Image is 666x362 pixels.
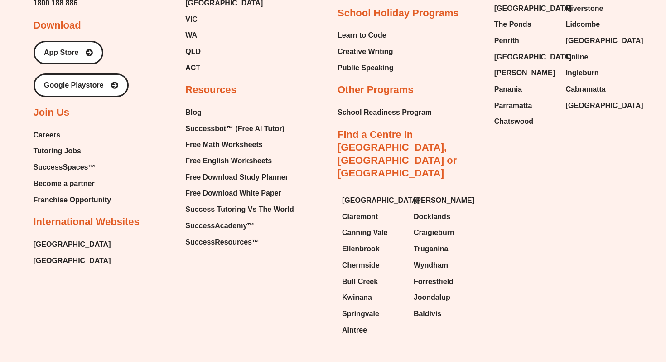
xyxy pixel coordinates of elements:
[342,323,367,337] span: Aintree
[338,29,386,42] span: Learn to Code
[185,61,263,75] a: ACT
[566,83,606,96] span: Cabramatta
[34,254,111,268] span: [GEOGRAPHIC_DATA]
[414,226,454,240] span: Craigieburn
[342,259,405,272] a: Chermside
[338,45,394,59] a: Creative Writing
[34,19,81,32] h2: Download
[34,144,111,158] a: Tutoring Jobs
[44,49,78,56] span: App Store
[566,50,628,64] a: Online
[185,186,281,200] span: Free Download White Paper
[185,122,285,136] span: Successbot™ (Free AI Tutor)
[566,2,628,15] a: Riverstone
[185,219,254,233] span: SuccessAcademy™
[342,307,405,321] a: Springvale
[494,115,557,128] a: Chatswood
[185,29,197,42] span: WA
[185,138,262,152] span: Free Math Worksheets
[494,99,557,113] a: Parramatta
[338,61,394,75] a: Public Speaking
[566,99,643,113] span: [GEOGRAPHIC_DATA]
[414,259,448,272] span: Wyndham
[414,242,476,256] a: Truganina
[342,210,378,224] span: Claremont
[338,129,457,179] a: Find a Centre in [GEOGRAPHIC_DATA], [GEOGRAPHIC_DATA] or [GEOGRAPHIC_DATA]
[185,186,294,200] a: Free Download White Paper
[185,138,294,152] a: Free Math Worksheets
[34,106,69,119] h2: Join Us
[185,13,198,26] span: VIC
[414,307,441,321] span: Baldivis
[185,171,294,184] a: Free Download Study Planner
[34,161,111,174] a: SuccessSpaces™
[494,2,557,15] a: [GEOGRAPHIC_DATA]
[414,210,450,224] span: Docklands
[566,34,643,48] span: [GEOGRAPHIC_DATA]
[494,99,532,113] span: Parramatta
[185,154,294,168] a: Free English Worksheets
[34,177,95,191] span: Become a partner
[414,291,450,304] span: Joondalup
[414,194,474,207] span: [PERSON_NAME]
[566,50,589,64] span: Online
[342,291,405,304] a: Kwinana
[34,193,111,207] span: Franchise Opportunity
[338,106,432,119] a: School Readiness Program
[185,45,201,59] span: QLD
[342,291,372,304] span: Kwinana
[185,45,263,59] a: QLD
[185,83,236,97] h2: Resources
[34,128,61,142] span: Careers
[342,226,405,240] a: Canning Vale
[185,106,202,119] span: Blog
[414,275,454,289] span: Forrestfield
[34,177,111,191] a: Become a partner
[342,194,420,207] span: [GEOGRAPHIC_DATA]
[338,7,459,20] h2: School Holiday Programs
[185,122,294,136] a: Successbot™ (Free AI Tutor)
[494,50,557,64] a: [GEOGRAPHIC_DATA]
[342,242,405,256] a: Ellenbrook
[494,66,557,80] a: [PERSON_NAME]
[185,235,294,249] a: SuccessResources™
[414,307,476,321] a: Baldivis
[566,99,628,113] a: [GEOGRAPHIC_DATA]
[494,18,557,31] a: The Ponds
[566,66,628,80] a: Ingleburn
[414,194,476,207] a: [PERSON_NAME]
[342,194,405,207] a: [GEOGRAPHIC_DATA]
[414,242,448,256] span: Truganina
[566,18,628,31] a: Lidcombe
[494,2,572,15] span: [GEOGRAPHIC_DATA]
[414,291,476,304] a: Joondalup
[342,275,405,289] a: Bull Creek
[342,275,378,289] span: Bull Creek
[342,259,380,272] span: Chermside
[494,115,533,128] span: Chatswood
[185,235,259,249] span: SuccessResources™
[566,18,600,31] span: Lidcombe
[566,83,628,96] a: Cabramatta
[338,83,414,97] h2: Other Programs
[494,34,519,48] span: Penrith
[185,203,294,216] span: Success Tutoring Vs The World
[185,61,200,75] span: ACT
[414,275,476,289] a: Forrestfield
[338,45,393,59] span: Creative Writing
[566,34,628,48] a: [GEOGRAPHIC_DATA]
[34,144,81,158] span: Tutoring Jobs
[34,238,111,251] a: [GEOGRAPHIC_DATA]
[342,210,405,224] a: Claremont
[494,83,557,96] a: Panania
[566,66,599,80] span: Ingleburn
[185,29,263,42] a: WA
[342,242,380,256] span: Ellenbrook
[494,66,555,80] span: [PERSON_NAME]
[494,83,522,96] span: Panania
[566,2,603,15] span: Riverstone
[185,171,288,184] span: Free Download Study Planner
[44,82,104,89] span: Google Playstore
